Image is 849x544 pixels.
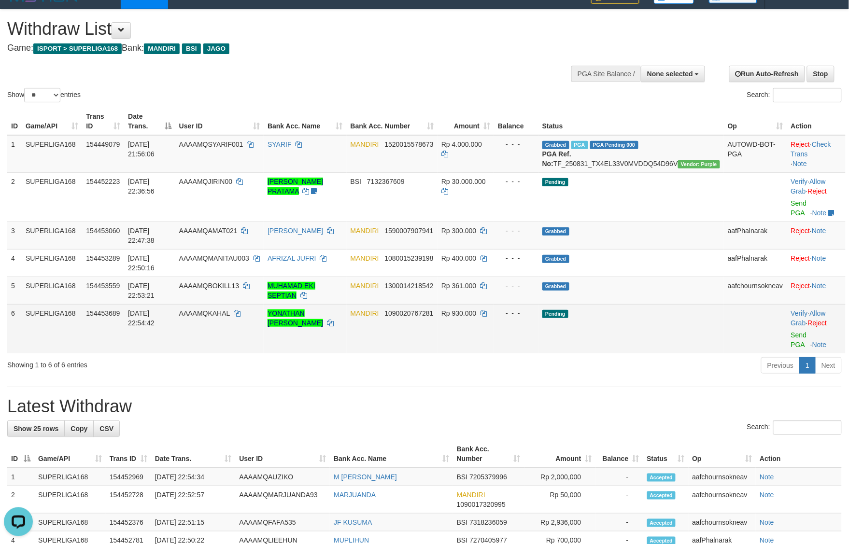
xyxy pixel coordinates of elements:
span: [DATE] 22:36:56 [128,178,155,195]
span: Copy 1090020767281 to clipboard [384,309,433,317]
input: Search: [773,88,842,102]
td: 1 [7,135,22,173]
button: Open LiveChat chat widget [4,4,33,33]
td: · · [787,172,846,222]
a: Reject [791,282,810,290]
td: [DATE] 22:54:34 [151,468,236,486]
td: SUPERLIGA168 [22,304,82,353]
span: · [791,309,826,327]
td: 154452969 [106,468,151,486]
span: Accepted [647,519,676,527]
td: AAAAMQAUZIKO [235,468,330,486]
a: Run Auto-Refresh [729,66,805,82]
a: Allow Grab [791,309,826,327]
a: Reject [808,187,827,195]
span: [DATE] 22:54:42 [128,309,155,327]
span: 154453289 [86,254,120,262]
th: Date Trans.: activate to sort column ascending [151,440,236,468]
span: MANDIRI [457,491,485,499]
h4: Game: Bank: [7,43,556,53]
td: · [787,277,846,304]
td: 6 [7,304,22,353]
a: Verify [791,178,808,185]
a: Next [815,357,842,374]
th: Trans ID: activate to sort column ascending [106,440,151,468]
td: aafchournsokneav [689,514,756,531]
div: - - - [498,308,535,318]
th: ID: activate to sort column descending [7,440,34,468]
a: Previous [761,357,800,374]
span: MANDIRI [351,227,379,235]
a: AFRIZAL JUFRI [268,254,316,262]
span: BSI [457,473,468,481]
a: [PERSON_NAME] [268,227,323,235]
span: · [791,178,826,195]
th: User ID: activate to sort column ascending [235,440,330,468]
td: AUTOWD-BOT-PGA [724,135,787,173]
span: Vendor URL: https://trx4.1velocity.biz [678,160,720,168]
td: TF_250831_TX4EL33V0MVDDQ54D96V [538,135,724,173]
span: None selected [647,70,693,78]
a: Note [760,536,774,544]
td: - [596,468,643,486]
div: Showing 1 to 6 of 6 entries [7,356,347,370]
label: Search: [747,88,842,102]
td: aafPhalnarak [724,222,787,249]
a: MUPLIHUN [334,536,369,544]
span: 154453689 [86,309,120,317]
a: Note [812,209,827,217]
span: Copy [71,425,87,432]
td: - [596,486,643,514]
a: Allow Grab [791,178,826,195]
th: Action [756,440,842,468]
span: AAAAMQKAHAL [179,309,230,317]
span: Copy 1080015239198 to clipboard [384,254,433,262]
td: aafchournsokneav [724,277,787,304]
span: ISPORT > SUPERLIGA168 [33,43,122,54]
td: 1 [7,468,34,486]
span: MANDIRI [351,309,379,317]
td: AAAAMQMARJUANDA93 [235,486,330,514]
a: 1 [799,357,816,374]
h1: Withdraw List [7,19,556,39]
td: 3 [7,222,22,249]
span: [DATE] 22:50:16 [128,254,155,272]
span: 154452223 [86,178,120,185]
span: Grabbed [542,227,569,236]
td: · · [787,135,846,173]
button: None selected [641,66,705,82]
a: Show 25 rows [7,420,65,437]
td: SUPERLIGA168 [22,277,82,304]
td: SUPERLIGA168 [22,172,82,222]
td: SUPERLIGA168 [34,486,106,514]
a: MARJUANDA [334,491,376,499]
td: - [596,514,643,531]
span: Copy 1300014218542 to clipboard [384,282,433,290]
div: - - - [498,226,535,236]
a: Note [793,160,807,167]
td: SUPERLIGA168 [22,249,82,277]
span: MANDIRI [351,254,379,262]
td: aafPhalnarak [724,249,787,277]
a: Copy [64,420,94,437]
span: AAAAMQJIRIN00 [179,178,232,185]
span: Grabbed [542,282,569,291]
a: JF KUSUMA [334,518,372,526]
th: Bank Acc. Name: activate to sort column ascending [264,108,347,135]
label: Show entries [7,88,81,102]
a: Check Trans [791,140,831,158]
span: Grabbed [542,141,569,149]
span: BSI [457,518,468,526]
td: SUPERLIGA168 [22,135,82,173]
th: Game/API: activate to sort column ascending [34,440,106,468]
td: SUPERLIGA168 [22,222,82,249]
span: MANDIRI [351,282,379,290]
a: SYARIF [268,140,292,148]
a: Note [760,473,774,481]
span: [DATE] 21:56:06 [128,140,155,158]
span: Copy 7270405977 to clipboard [469,536,507,544]
div: PGA Site Balance / [571,66,641,82]
td: Rp 2,000,000 [524,468,596,486]
th: Bank Acc. Number: activate to sort column ascending [453,440,524,468]
span: Copy 1090017320995 to clipboard [457,501,506,508]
